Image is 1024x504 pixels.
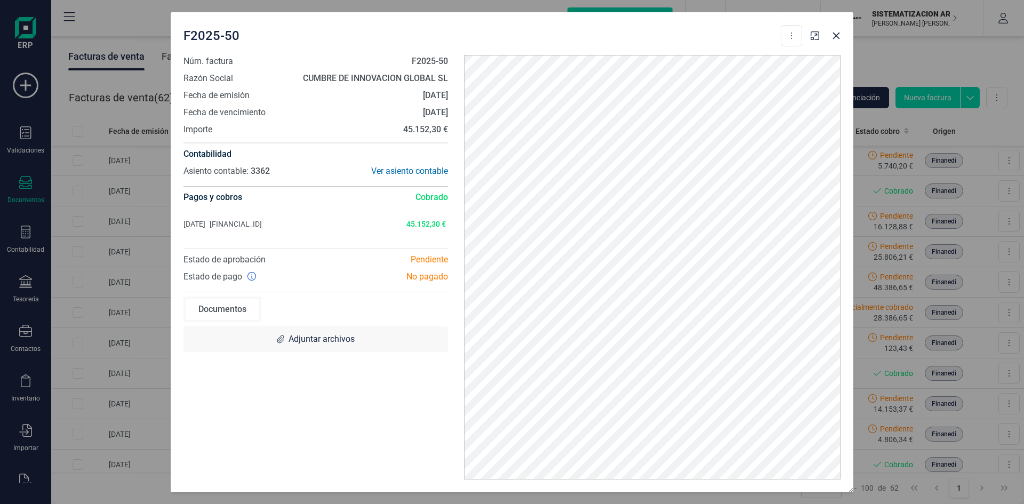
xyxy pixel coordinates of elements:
span: 3362 [251,166,270,176]
span: [FINANCIAL_ID] [210,219,262,229]
h4: Pagos y cobros [183,187,242,208]
span: Importe [183,123,212,136]
span: Estado de aprobación [183,254,266,265]
span: F2025-50 [183,27,239,44]
span: Fecha de vencimiento [183,106,266,119]
div: Adjuntar archivos [183,326,448,352]
strong: 45.152,30 € [403,124,448,134]
div: Ver asiento contable [316,165,448,178]
strong: [DATE] [423,107,448,117]
div: No pagado [316,270,456,283]
span: 45.152,30 € [393,219,445,229]
span: Adjuntar archivos [289,333,355,346]
strong: [DATE] [423,90,448,100]
span: Estado de pago [183,270,242,283]
span: Razón Social [183,72,233,85]
div: Documentos [186,299,259,320]
h4: Contabilidad [183,148,448,161]
span: Núm. factura [183,55,233,68]
strong: CUMBRE DE INNOVACION GLOBAL SL [303,73,448,83]
span: Fecha de emisión [183,89,250,102]
div: Pendiente [316,253,456,266]
span: [DATE] [183,219,205,229]
span: Cobrado [415,191,448,204]
strong: F2025-50 [412,56,448,66]
span: Asiento contable: [183,166,249,176]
